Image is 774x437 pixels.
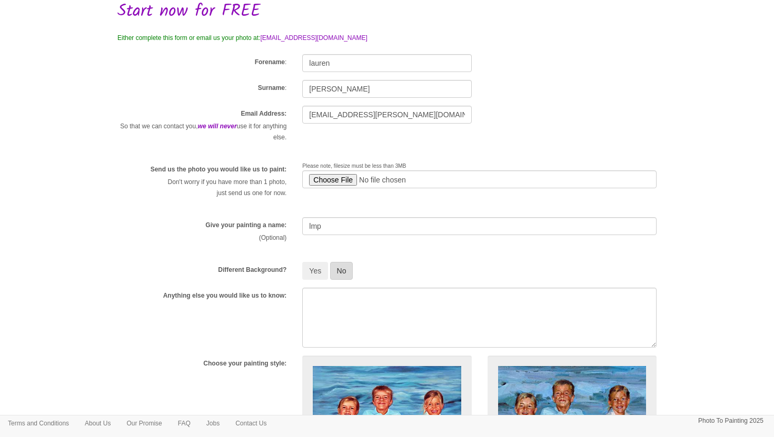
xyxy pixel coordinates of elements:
[117,121,286,143] p: So that we can contact you, use it for anything else.
[110,80,294,95] div: :
[241,109,286,118] label: Email Address:
[77,415,118,431] a: About Us
[698,415,763,426] p: Photo To Painting 2025
[117,2,657,21] h1: Start now for FREE
[199,415,227,431] a: Jobs
[218,266,286,275] label: Different Background?
[198,123,237,130] em: we will never
[170,415,199,431] a: FAQ
[255,58,285,67] label: Forename
[260,34,367,42] a: [EMAIL_ADDRESS][DOMAIN_NAME]
[117,232,286,243] p: (Optional)
[163,291,287,300] label: Anything else you would like us to know:
[330,262,353,280] button: No
[117,177,286,199] p: Don't worry if you have more than 1 photo, just send us one for now.
[258,84,285,93] label: Surname
[205,221,286,230] label: Give your painting a name:
[302,163,406,169] span: Please note, filesize must be less than 3MB
[203,359,286,368] label: Choose your painting style:
[117,34,260,42] span: Either complete this form or email us your photo at:
[151,165,287,174] label: Send us the photo you would like us to paint:
[118,415,170,431] a: Our Promise
[227,415,274,431] a: Contact Us
[302,262,328,280] button: Yes
[110,54,294,69] div: :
